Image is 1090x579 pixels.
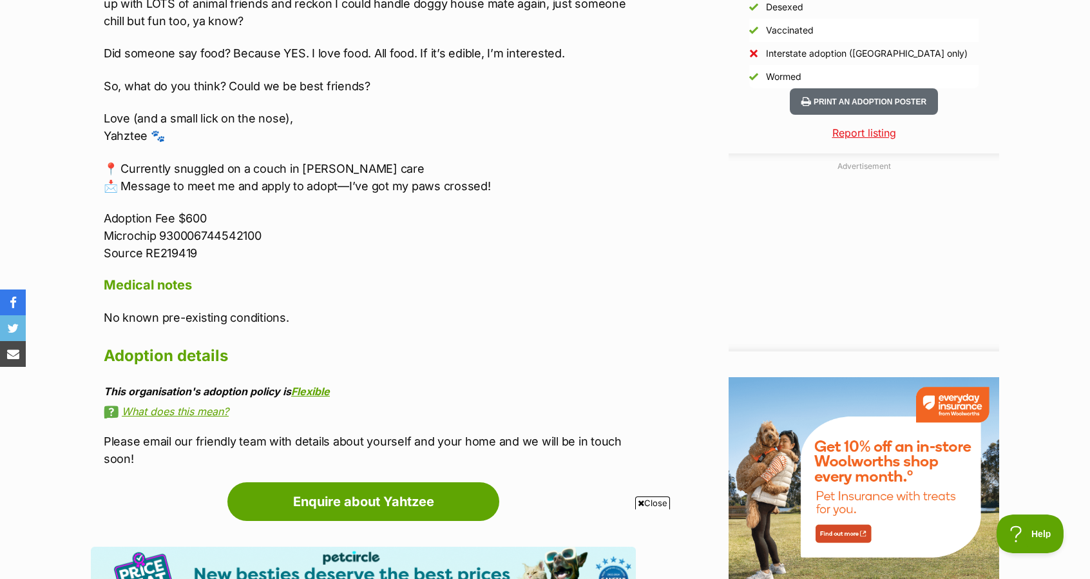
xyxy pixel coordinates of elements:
[104,406,636,417] a: What does this mean?
[749,49,758,58] img: No
[104,110,636,144] p: Love (and a small lick on the nose), Yahztee 🐾
[233,515,857,573] iframe: Advertisement
[749,26,758,35] img: Yes
[729,177,999,339] iframe: Advertisement
[766,70,801,83] div: Wormed
[729,125,999,141] a: Report listing
[104,277,636,293] h4: Medical notes
[104,160,636,195] p: 📍 Currently snuggled on a couch in [PERSON_NAME] care 📩 Message to meet me and apply to adopt—I’v...
[766,24,814,37] div: Vaccinated
[104,309,636,326] p: No known pre-existing conditions.
[104,386,636,397] div: This organisation's adoption policy is
[766,47,968,60] div: Interstate adoption ([GEOGRAPHIC_DATA] only)
[749,3,758,12] img: Yes
[749,72,758,81] img: Yes
[291,385,330,398] a: Flexible
[635,496,670,509] span: Close
[104,210,636,262] p: Adoption Fee $600 Microchip 930006744542100 Source RE219419
[104,44,636,62] p: Did someone say food? Because YES. I love food. All food. If it’s edible, I’m interested.
[766,1,803,14] div: Desexed
[104,77,636,95] p: So, what do you think? Could we be best friends?
[997,515,1064,553] iframe: Help Scout Beacon - Open
[104,433,636,467] p: Please email our friendly team with details about yourself and your home and we will be in touch ...
[729,153,999,351] div: Advertisement
[790,88,938,115] button: Print an adoption poster
[104,342,636,370] h2: Adoption details
[227,482,499,521] a: Enquire about Yahtzee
